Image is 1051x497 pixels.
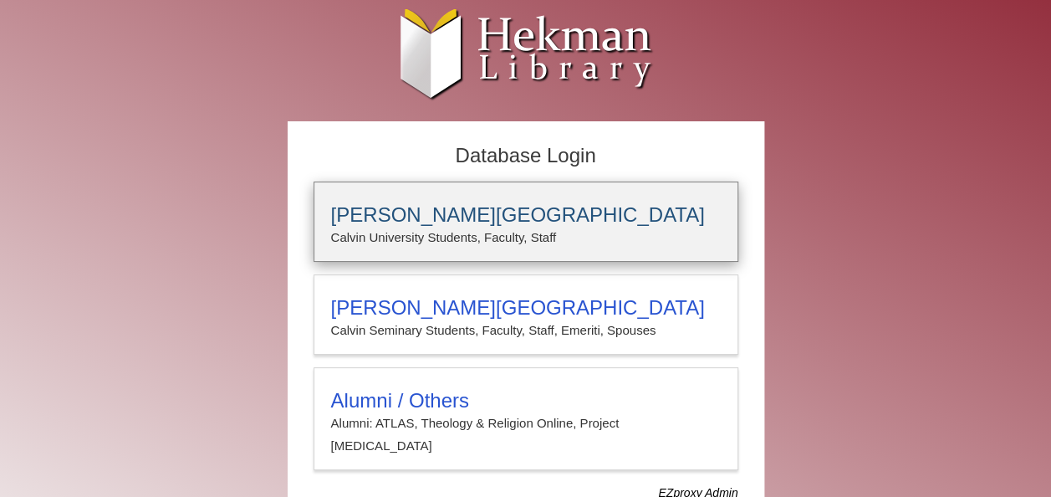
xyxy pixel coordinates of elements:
[314,274,738,355] a: [PERSON_NAME][GEOGRAPHIC_DATA]Calvin Seminary Students, Faculty, Staff, Emeriti, Spouses
[331,203,721,227] h3: [PERSON_NAME][GEOGRAPHIC_DATA]
[331,227,721,248] p: Calvin University Students, Faculty, Staff
[314,182,738,262] a: [PERSON_NAME][GEOGRAPHIC_DATA]Calvin University Students, Faculty, Staff
[331,320,721,341] p: Calvin Seminary Students, Faculty, Staff, Emeriti, Spouses
[331,412,721,457] p: Alumni: ATLAS, Theology & Religion Online, Project [MEDICAL_DATA]
[305,139,747,173] h2: Database Login
[331,389,721,412] h3: Alumni / Others
[331,389,721,457] summary: Alumni / OthersAlumni: ATLAS, Theology & Religion Online, Project [MEDICAL_DATA]
[331,296,721,320] h3: [PERSON_NAME][GEOGRAPHIC_DATA]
